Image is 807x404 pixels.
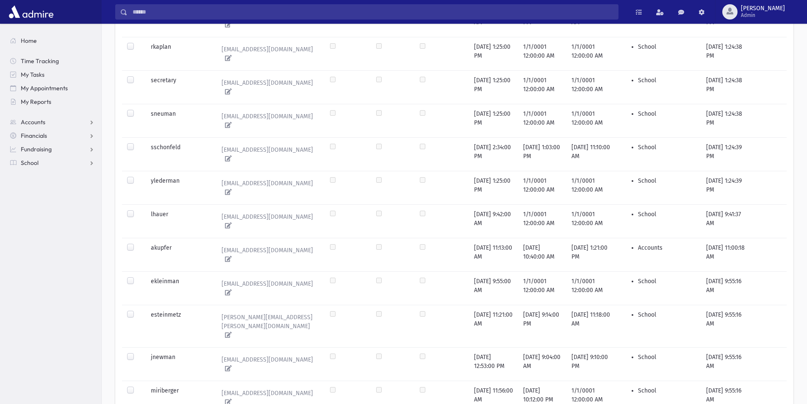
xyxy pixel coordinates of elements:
li: School [638,76,696,85]
td: [DATE] 9:14:00 PM [518,305,566,347]
li: School [638,353,696,362]
a: Home [3,34,101,47]
td: [DATE] 1:25:00 PM [469,104,518,137]
span: School [21,159,39,167]
li: School [638,210,696,219]
td: akupfer [146,238,209,271]
td: secretary [146,70,209,104]
a: My Appointments [3,81,101,95]
td: jnewman [146,347,209,381]
li: School [638,386,696,395]
span: Accounts [21,118,45,126]
td: 1/1/0001 12:00:00 AM [518,104,566,137]
a: [EMAIL_ADDRESS][DOMAIN_NAME] [215,243,320,266]
a: [PERSON_NAME][EMAIL_ADDRESS][PERSON_NAME][DOMAIN_NAME] [215,310,320,342]
td: [DATE] 11:18:00 AM [566,305,616,347]
td: sschonfeld [146,137,209,171]
span: My Appointments [21,84,68,92]
td: [DATE] 12:53:00 PM [469,347,518,381]
td: lhauer [146,204,209,238]
td: [DATE] 9:04:00 AM [518,347,566,381]
td: [DATE] 1:24:38 PM [701,37,751,70]
td: [DATE] 9:55:16 AM [701,271,751,305]
li: School [638,143,696,152]
td: ylederman [146,171,209,204]
td: [DATE] 1:25:00 PM [469,70,518,104]
td: [DATE] 9:55:16 AM [701,305,751,347]
span: Home [21,37,37,45]
td: [DATE] 1:25:00 PM [469,37,518,70]
td: [DATE] 9:41:37 AM [701,204,751,238]
td: [DATE] 9:42:00 AM [469,204,518,238]
span: Time Tracking [21,57,59,65]
td: 1/1/0001 12:00:00 AM [518,171,566,204]
td: [DATE] 1:24:39 PM [701,171,751,204]
td: [DATE] 11:13:00 AM [469,238,518,271]
td: 1/1/0001 12:00:00 AM [566,271,616,305]
a: [EMAIL_ADDRESS][DOMAIN_NAME] [215,143,320,166]
a: [EMAIL_ADDRESS][DOMAIN_NAME] [215,353,320,376]
span: My Reports [21,98,51,106]
a: [EMAIL_ADDRESS][DOMAIN_NAME] [215,210,320,233]
td: [DATE] 9:10:00 PM [566,347,616,381]
td: esteinmetz [146,305,209,347]
span: Fundraising [21,145,52,153]
td: [DATE] 1:24:38 PM [701,70,751,104]
td: [DATE] 9:55:00 AM [469,271,518,305]
td: [DATE] 11:00:18 AM [701,238,751,271]
td: [DATE] 1:21:00 PM [566,238,616,271]
td: [DATE] 11:21:00 AM [469,305,518,347]
li: School [638,176,696,185]
span: [PERSON_NAME] [741,5,785,12]
input: Search [128,4,618,20]
td: [DATE] 1:25:00 PM [469,171,518,204]
td: 1/1/0001 12:00:00 AM [566,37,616,70]
span: Financials [21,132,47,139]
a: Accounts [3,115,101,129]
span: Admin [741,12,785,19]
td: [DATE] 1:24:39 PM [701,137,751,171]
a: Financials [3,129,101,142]
li: School [638,109,696,118]
a: [EMAIL_ADDRESS][DOMAIN_NAME] [215,277,320,300]
td: [DATE] 1:24:38 PM [701,104,751,137]
td: sneuman [146,104,209,137]
a: [EMAIL_ADDRESS][DOMAIN_NAME] [215,42,320,65]
span: My Tasks [21,71,44,78]
td: 1/1/0001 12:00:00 AM [566,171,616,204]
td: [DATE] 1:03:00 PM [518,137,566,171]
td: [DATE] 9:55:16 AM [701,347,751,381]
td: 1/1/0001 12:00:00 AM [518,37,566,70]
a: Time Tracking [3,54,101,68]
td: 1/1/0001 12:00:00 AM [518,70,566,104]
td: [DATE] 10:40:00 AM [518,238,566,271]
a: My Tasks [3,68,101,81]
a: Fundraising [3,142,101,156]
td: 1/1/0001 12:00:00 AM [566,204,616,238]
td: 1/1/0001 12:00:00 AM [566,104,616,137]
td: ekleinman [146,271,209,305]
a: [EMAIL_ADDRESS][DOMAIN_NAME] [215,176,320,199]
td: 1/1/0001 12:00:00 AM [566,70,616,104]
td: rkaplan [146,37,209,70]
td: [DATE] 2:34:00 PM [469,137,518,171]
a: My Reports [3,95,101,109]
li: Accounts [638,243,696,252]
a: [EMAIL_ADDRESS][DOMAIN_NAME] [215,109,320,132]
li: School [638,42,696,51]
img: AdmirePro [7,3,55,20]
li: School [638,310,696,319]
td: 1/1/0001 12:00:00 AM [518,204,566,238]
td: [DATE] 11:10:00 AM [566,137,616,171]
a: [EMAIL_ADDRESS][DOMAIN_NAME] [215,76,320,99]
li: School [638,277,696,286]
td: 1/1/0001 12:00:00 AM [518,271,566,305]
a: School [3,156,101,170]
